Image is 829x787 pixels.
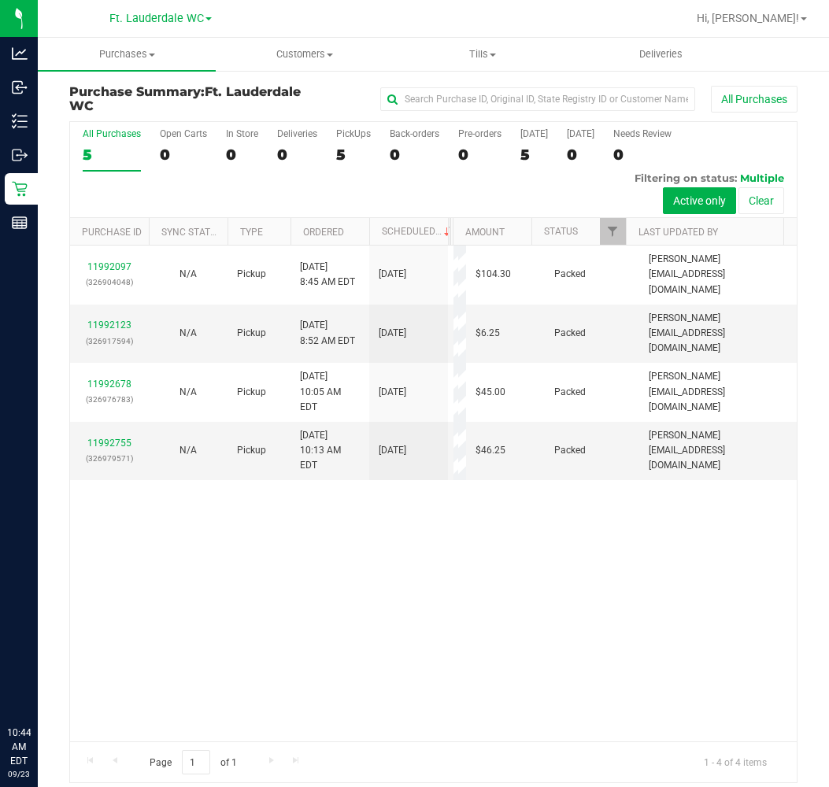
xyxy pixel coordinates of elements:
[711,86,798,113] button: All Purchases
[336,128,371,139] div: PickUps
[380,87,695,111] input: Search Purchase ID, Original ID, State Registry ID or Customer Name...
[217,47,393,61] span: Customers
[179,443,197,458] button: N/A
[7,726,31,768] p: 10:44 AM EDT
[237,385,266,400] span: Pickup
[618,47,704,61] span: Deliveries
[394,47,571,61] span: Tills
[38,47,216,61] span: Purchases
[80,334,139,349] p: (326917594)
[520,128,548,139] div: [DATE]
[87,379,131,390] a: 11992678
[179,445,197,456] span: Not Applicable
[649,311,787,357] span: [PERSON_NAME][EMAIL_ADDRESS][DOMAIN_NAME]
[12,46,28,61] inline-svg: Analytics
[390,146,439,164] div: 0
[16,661,63,708] iframe: Resource center
[69,84,301,113] span: Ft. Lauderdale WC
[136,750,250,774] span: Page of 1
[458,146,501,164] div: 0
[554,443,586,458] span: Packed
[303,227,344,238] a: Ordered
[600,218,626,245] a: Filter
[87,320,131,331] a: 11992123
[237,267,266,282] span: Pickup
[649,369,787,415] span: [PERSON_NAME][EMAIL_ADDRESS][DOMAIN_NAME]
[80,451,139,466] p: (326979571)
[160,128,207,139] div: Open Carts
[613,146,672,164] div: 0
[572,38,749,71] a: Deliveries
[649,428,787,474] span: [PERSON_NAME][EMAIL_ADDRESS][DOMAIN_NAME]
[300,318,355,348] span: [DATE] 8:52 AM EDT
[12,215,28,231] inline-svg: Reports
[12,181,28,197] inline-svg: Retail
[567,146,594,164] div: 0
[635,172,737,184] span: Filtering on status:
[83,146,141,164] div: 5
[87,438,131,449] a: 11992755
[520,146,548,164] div: 5
[691,750,779,774] span: 1 - 4 of 4 items
[179,268,197,279] span: Not Applicable
[69,85,312,113] h3: Purchase Summary:
[80,275,139,290] p: (326904048)
[87,261,131,272] a: 11992097
[450,218,453,246] th: Address
[638,227,718,238] a: Last Updated By
[237,326,266,341] span: Pickup
[554,385,586,400] span: Packed
[82,227,142,238] a: Purchase ID
[379,385,406,400] span: [DATE]
[476,326,500,341] span: $6.25
[379,326,406,341] span: [DATE]
[379,267,406,282] span: [DATE]
[697,12,799,24] span: Hi, [PERSON_NAME]!
[465,227,505,238] a: Amount
[663,187,736,214] button: Active only
[226,128,258,139] div: In Store
[12,113,28,129] inline-svg: Inventory
[379,443,406,458] span: [DATE]
[216,38,394,71] a: Customers
[554,267,586,282] span: Packed
[336,146,371,164] div: 5
[179,386,197,397] span: Not Applicable
[12,147,28,163] inline-svg: Outbound
[476,267,511,282] span: $104.30
[476,385,505,400] span: $45.00
[237,443,266,458] span: Pickup
[277,146,317,164] div: 0
[226,146,258,164] div: 0
[179,326,197,341] button: N/A
[300,369,360,415] span: [DATE] 10:05 AM EDT
[80,392,139,407] p: (326976783)
[179,385,197,400] button: N/A
[394,38,572,71] a: Tills
[740,172,784,184] span: Multiple
[567,128,594,139] div: [DATE]
[161,227,222,238] a: Sync Status
[613,128,672,139] div: Needs Review
[300,260,355,290] span: [DATE] 8:45 AM EDT
[179,327,197,338] span: Not Applicable
[160,146,207,164] div: 0
[182,750,210,774] input: 1
[38,38,216,71] a: Purchases
[458,128,501,139] div: Pre-orders
[649,252,787,297] span: [PERSON_NAME][EMAIL_ADDRESS][DOMAIN_NAME]
[7,768,31,780] p: 09/23
[382,226,453,237] a: Scheduled
[554,326,586,341] span: Packed
[179,267,197,282] button: N/A
[240,227,263,238] a: Type
[300,428,360,474] span: [DATE] 10:13 AM EDT
[390,128,439,139] div: Back-orders
[738,187,784,214] button: Clear
[277,128,317,139] div: Deliveries
[83,128,141,139] div: All Purchases
[12,79,28,95] inline-svg: Inbound
[109,12,204,25] span: Ft. Lauderdale WC
[544,226,578,237] a: Status
[476,443,505,458] span: $46.25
